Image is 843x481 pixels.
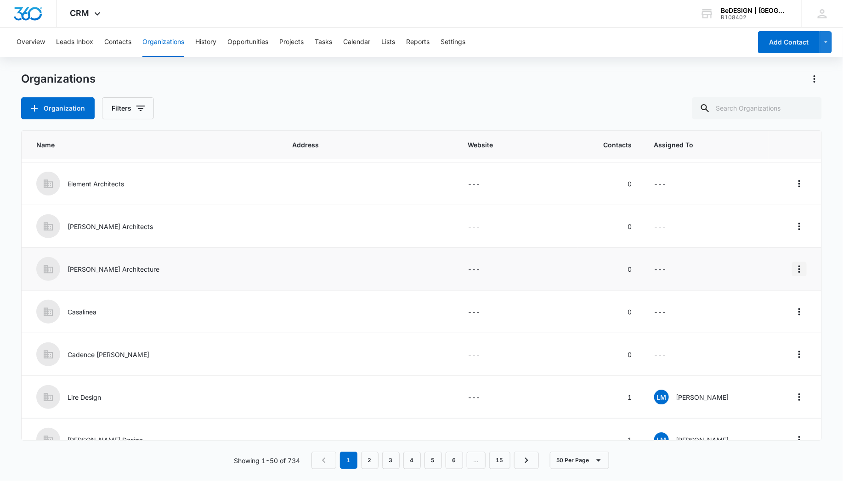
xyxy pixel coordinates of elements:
a: Page 3 [382,452,400,469]
button: History [195,28,216,57]
p: [PERSON_NAME] Architecture [68,264,159,274]
span: Contacts [588,140,632,150]
td: --- [457,205,577,248]
h1: Organizations [21,72,96,86]
a: Page 15 [489,452,510,469]
span: LM [654,390,669,404]
button: Organization [21,97,95,119]
td: --- [643,291,769,333]
a: Next Page [514,452,539,469]
button: Filters [102,97,154,119]
td: --- [457,333,577,376]
a: Page 5 [424,452,442,469]
button: Actions [792,176,807,191]
button: Reports [406,28,430,57]
p: [PERSON_NAME] [676,435,729,445]
div: account id [721,14,788,21]
td: 0 [577,291,643,333]
button: Actions [792,262,807,276]
span: Website [468,140,566,150]
button: Overview [17,28,45,57]
nav: Pagination [311,452,539,469]
td: 0 [577,333,643,376]
button: Organizations [142,28,184,57]
button: Calendar [343,28,370,57]
button: Opportunities [227,28,268,57]
td: --- [457,291,577,333]
p: Casalinea [68,307,96,317]
td: 0 [577,162,643,205]
em: 1 [340,452,357,469]
p: [PERSON_NAME] Architects [68,222,153,231]
button: Projects [279,28,304,57]
button: Actions [792,432,807,447]
td: --- [643,162,769,205]
div: account name [721,7,788,14]
td: 0 [577,248,643,291]
button: Actions [792,390,807,404]
td: --- [643,248,769,291]
span: CRM [70,8,90,18]
button: Lists [381,28,395,57]
span: Name [36,140,270,150]
button: Actions [792,219,807,234]
td: --- [457,248,577,291]
p: Lire Design [68,392,101,402]
td: 0 [577,205,643,248]
td: --- [643,205,769,248]
button: Add Contact [758,31,820,53]
p: Element Architects [68,179,124,189]
p: [PERSON_NAME] [676,392,729,402]
input: Search Organizations [692,97,822,119]
a: Page 6 [446,452,463,469]
button: Actions [792,347,807,362]
td: 1 [577,419,643,461]
span: Address [292,140,446,150]
td: --- [643,333,769,376]
td: --- [457,376,577,419]
button: Actions [792,304,807,319]
p: Showing 1-50 of 734 [234,456,300,465]
p: Cadence [PERSON_NAME] [68,350,149,359]
button: 50 Per Page [550,452,609,469]
span: LM [654,432,669,447]
a: Page 4 [403,452,421,469]
a: Page 2 [361,452,379,469]
button: Actions [807,72,822,86]
button: Leads Inbox [56,28,93,57]
button: Contacts [104,28,131,57]
p: [PERSON_NAME] Design [68,435,143,445]
td: --- [457,419,577,461]
span: Assigned To [654,140,758,150]
button: Settings [441,28,465,57]
td: --- [457,162,577,205]
td: 1 [577,376,643,419]
button: Tasks [315,28,332,57]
